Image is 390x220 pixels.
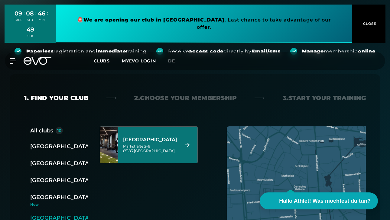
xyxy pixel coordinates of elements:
[123,144,178,153] div: Markstraße 2-6 65183 [GEOGRAPHIC_DATA]
[30,142,91,151] div: [GEOGRAPHIC_DATA]
[30,126,53,135] div: All clubs
[122,58,156,64] a: MYEVO LOGIN
[14,18,22,22] div: TAGE
[26,9,34,18] div: 08
[94,58,110,64] span: Clubs
[30,176,91,185] div: [GEOGRAPHIC_DATA]
[362,21,376,26] span: CLOSE
[27,34,34,38] div: SEK
[30,159,91,168] div: [GEOGRAPHIC_DATA]
[38,9,45,18] div: 46
[14,9,22,18] div: 09
[168,58,175,64] span: de
[27,25,34,34] div: 49
[279,197,371,205] span: Hallo Athlet! Was möchtest du tun?
[57,128,62,133] div: 10
[38,18,45,22] div: MIN
[26,18,34,22] div: STD
[283,94,366,102] div: 3. Start your Training
[30,203,105,206] div: New
[134,94,237,102] div: 2. Choose your membership
[94,58,122,64] a: Clubs
[35,10,36,26] div: :
[47,10,48,26] div: :
[352,5,385,43] button: CLOSE
[30,193,91,202] div: [GEOGRAPHIC_DATA]
[123,137,178,143] div: [GEOGRAPHIC_DATA]
[260,192,378,209] button: Hallo Athlet! Was möchtest du tun?
[168,58,182,65] a: de
[91,127,127,163] img: Wiesbaden
[24,94,89,102] div: 1. Find your club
